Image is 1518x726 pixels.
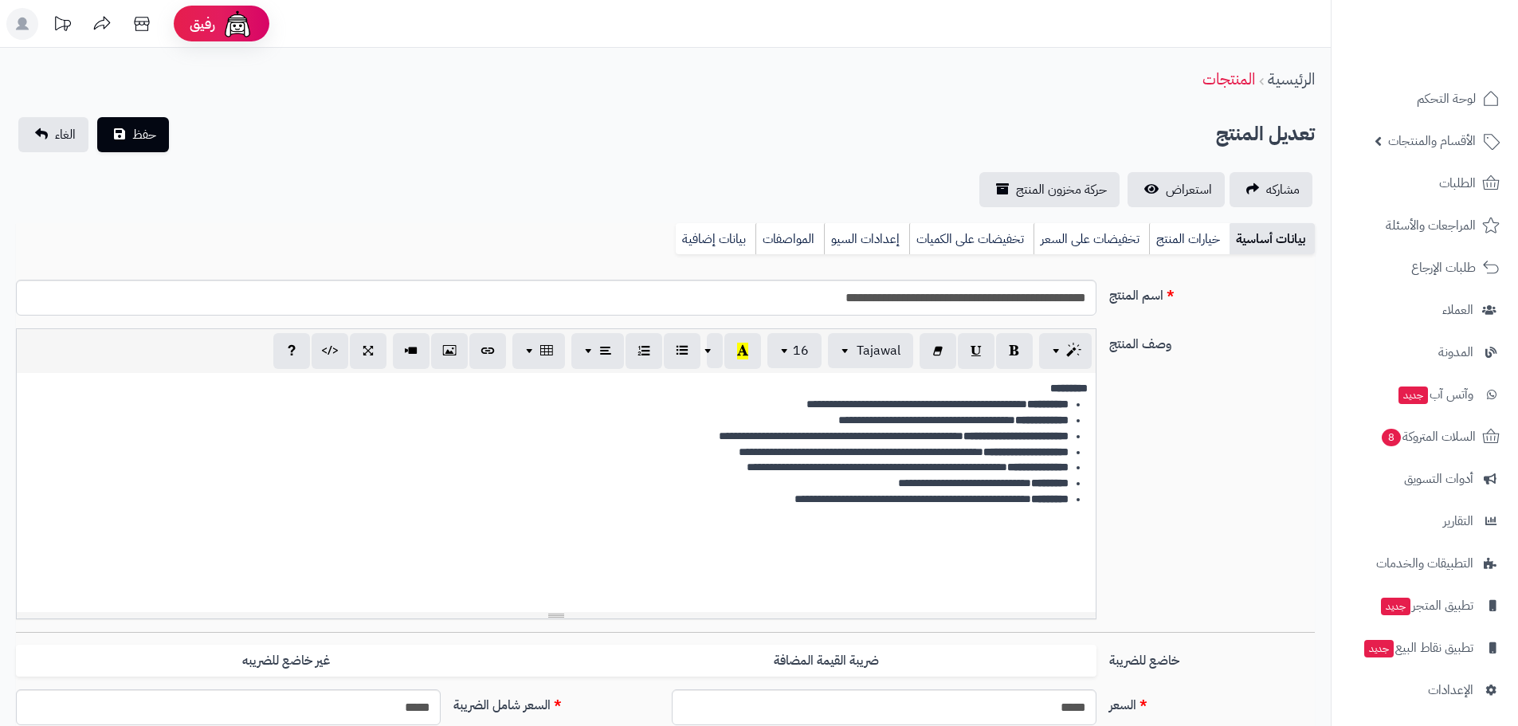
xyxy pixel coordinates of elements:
[1341,587,1508,625] a: تطبيق المتجرجديد
[1363,637,1473,659] span: تطبيق نقاط البيع
[1341,333,1508,371] a: المدونة
[1341,418,1508,456] a: السلات المتروكة8
[1341,206,1508,245] a: المراجعات والأسئلة
[1438,341,1473,363] span: المدونة
[676,223,755,255] a: بيانات إضافية
[1381,598,1410,615] span: جديد
[1439,172,1476,194] span: الطلبات
[1428,679,1473,701] span: الإعدادات
[447,689,665,715] label: السعر شامل الضريبة
[1103,280,1321,305] label: اسم المنتج
[1103,689,1321,715] label: السعر
[1149,223,1230,255] a: خيارات المنتج
[1103,645,1321,670] label: خاضع للضريبة
[1202,67,1255,91] a: المنتجات
[1103,328,1321,354] label: وصف المنتج
[755,223,824,255] a: المواصفات
[1364,640,1394,657] span: جديد
[1016,180,1107,199] span: حركة مخزون المنتج
[1388,130,1476,152] span: الأقسام والمنتجات
[1442,299,1473,321] span: العملاء
[1268,67,1315,91] a: الرئيسية
[1341,80,1508,118] a: لوحة التحكم
[1341,164,1508,202] a: الطلبات
[1417,88,1476,110] span: لوحة التحكم
[1386,214,1476,237] span: المراجعات والأسئلة
[1341,291,1508,329] a: العملاء
[18,117,88,152] a: الغاء
[97,117,169,152] button: حفظ
[1341,544,1508,583] a: التطبيقات والخدمات
[909,223,1034,255] a: تخفيضات على الكميات
[1034,223,1149,255] a: تخفيضات على السعر
[1230,223,1315,255] a: بيانات أساسية
[1341,249,1508,287] a: طلبات الإرجاع
[1443,510,1473,532] span: التقارير
[1128,172,1225,207] a: استعراض
[556,645,1096,677] label: ضريبة القيمة المضافة
[42,8,82,44] a: تحديثات المنصة
[1379,595,1473,617] span: تطبيق المتجر
[1166,180,1212,199] span: استعراض
[767,333,822,368] button: 16
[1230,172,1312,207] a: مشاركه
[55,125,76,144] span: الغاء
[1341,502,1508,540] a: التقارير
[1341,629,1508,667] a: تطبيق نقاط البيعجديد
[1411,257,1476,279] span: طلبات الإرجاع
[1216,118,1315,151] h2: تعديل المنتج
[828,333,913,368] button: Tajawal
[1341,460,1508,498] a: أدوات التسويق
[190,14,215,33] span: رفيق
[1380,426,1476,448] span: السلات المتروكة
[979,172,1120,207] a: حركة مخزون المنتج
[1397,383,1473,406] span: وآتس آب
[1410,45,1503,78] img: logo-2.png
[1341,375,1508,414] a: وآتس آبجديد
[1266,180,1300,199] span: مشاركه
[793,341,809,360] span: 16
[1341,671,1508,709] a: الإعدادات
[1382,429,1401,446] span: 8
[857,341,900,360] span: Tajawal
[16,645,556,677] label: غير خاضع للضريبه
[1376,552,1473,575] span: التطبيقات والخدمات
[1398,387,1428,404] span: جديد
[824,223,909,255] a: إعدادات السيو
[222,8,253,40] img: ai-face.png
[1404,468,1473,490] span: أدوات التسويق
[132,125,156,144] span: حفظ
